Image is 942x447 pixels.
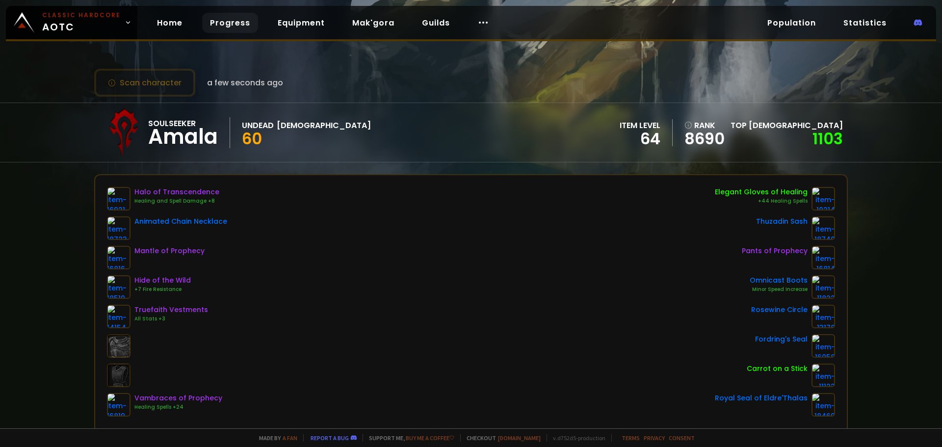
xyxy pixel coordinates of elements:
[731,119,843,131] div: Top
[107,187,131,210] img: item-16921
[644,434,665,442] a: Privacy
[107,216,131,240] img: item-18723
[270,13,333,33] a: Equipment
[750,286,808,293] div: Minor Speed Increase
[406,434,454,442] a: Buy me a coffee
[94,69,195,97] button: Scan character
[283,434,297,442] a: a fan
[547,434,605,442] span: v. d752d5 - production
[134,286,191,293] div: +7 Fire Resistance
[253,434,297,442] span: Made by
[620,119,660,131] div: item level
[811,246,835,269] img: item-16814
[811,305,835,328] img: item-13178
[6,6,137,39] a: Classic HardcoreAOTC
[750,275,808,286] div: Omnicast Boots
[107,393,131,417] img: item-16819
[311,434,349,442] a: Report a bug
[134,197,219,205] div: Healing and Spell Damage +8
[134,393,222,403] div: Vambraces of Prophecy
[134,275,191,286] div: Hide of the Wild
[107,305,131,328] img: item-14154
[363,434,454,442] span: Support me,
[811,364,835,387] img: item-11122
[414,13,458,33] a: Guilds
[242,128,262,150] span: 60
[498,434,541,442] a: [DOMAIN_NAME]
[148,130,218,144] div: Amala
[749,120,843,131] span: [DEMOGRAPHIC_DATA]
[202,13,258,33] a: Progress
[620,131,660,146] div: 64
[715,187,808,197] div: Elegant Gloves of Healing
[207,77,283,89] span: a few seconds ago
[747,364,808,374] div: Carrot on a Stick
[751,305,808,315] div: Rosewine Circle
[277,119,371,131] div: [DEMOGRAPHIC_DATA]
[755,334,808,344] div: Fordring's Seal
[715,197,808,205] div: +44 Healing Spells
[684,131,725,146] a: 8690
[836,13,894,33] a: Statistics
[149,13,190,33] a: Home
[344,13,402,33] a: Mak'gora
[460,434,541,442] span: Checkout
[715,393,808,403] div: Royal Seal of Eldre'Thalas
[811,187,835,210] img: item-10214
[134,305,208,315] div: Truefaith Vestments
[759,13,824,33] a: Population
[134,246,205,256] div: Mantle of Prophecy
[42,11,121,34] span: AOTC
[42,11,121,20] small: Classic Hardcore
[811,334,835,358] img: item-16058
[134,187,219,197] div: Halo of Transcendence
[134,315,208,323] div: All Stats +3
[811,393,835,417] img: item-18469
[811,216,835,240] img: item-18740
[107,246,131,269] img: item-16816
[134,216,227,227] div: Animated Chain Necklace
[107,275,131,299] img: item-18510
[811,275,835,299] img: item-11822
[134,403,222,411] div: Healing Spells +24
[756,216,808,227] div: Thuzadin Sash
[148,117,218,130] div: Soulseeker
[622,434,640,442] a: Terms
[242,119,274,131] div: Undead
[669,434,695,442] a: Consent
[684,119,725,131] div: rank
[742,246,808,256] div: Pants of Prophecy
[812,128,843,150] a: 1103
